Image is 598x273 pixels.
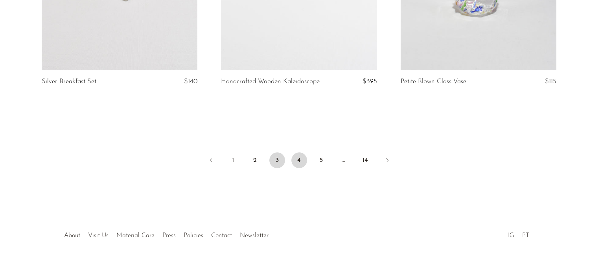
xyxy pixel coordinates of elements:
[64,233,80,239] a: About
[203,152,219,170] a: Previous
[221,78,320,85] a: Handcrafted Wooden Kaleidoscope
[362,78,377,85] span: $395
[184,233,203,239] a: Policies
[88,233,109,239] a: Visit Us
[60,226,272,241] ul: Quick links
[335,152,351,168] span: …
[545,78,556,85] span: $115
[291,152,307,168] a: 4
[162,233,176,239] a: Press
[42,78,96,85] a: Silver Breakfast Set
[269,152,285,168] span: 3
[313,152,329,168] a: 5
[184,78,197,85] span: $140
[504,226,533,241] ul: Social Medias
[379,152,395,170] a: Next
[247,152,263,168] a: 2
[357,152,373,168] a: 14
[508,233,514,239] a: IG
[225,152,241,168] a: 1
[211,233,232,239] a: Contact
[116,233,155,239] a: Material Care
[522,233,529,239] a: PT
[401,78,466,85] a: Petite Blown Glass Vase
